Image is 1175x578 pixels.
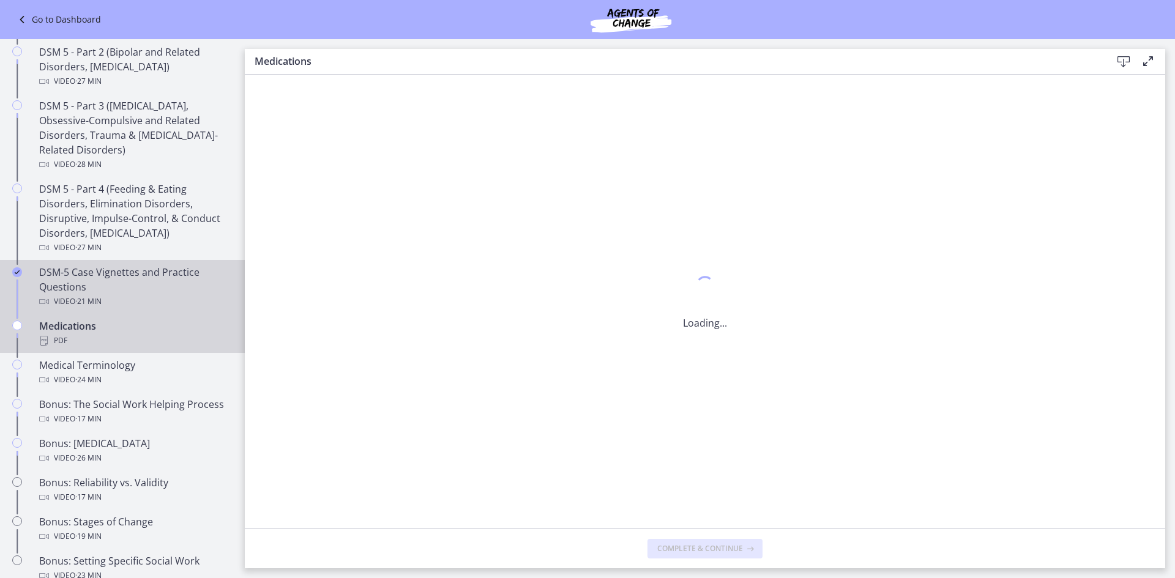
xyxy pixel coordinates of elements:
[39,333,230,348] div: PDF
[75,294,102,309] span: · 21 min
[39,294,230,309] div: Video
[255,54,1092,69] h3: Medications
[39,451,230,465] div: Video
[39,358,230,387] div: Medical Terminology
[39,182,230,255] div: DSM 5 - Part 4 (Feeding & Eating Disorders, Elimination Disorders, Disruptive, Impulse-Control, &...
[39,157,230,172] div: Video
[75,74,102,89] span: · 27 min
[558,5,704,34] img: Agents of Change
[39,74,230,89] div: Video
[15,12,101,27] a: Go to Dashboard
[39,490,230,505] div: Video
[39,319,230,348] div: Medications
[75,412,102,426] span: · 17 min
[683,273,727,301] div: 1
[39,529,230,544] div: Video
[75,372,102,387] span: · 24 min
[39,436,230,465] div: Bonus: [MEDICAL_DATA]
[39,98,230,172] div: DSM 5 - Part 3 ([MEDICAL_DATA], Obsessive-Compulsive and Related Disorders, Trauma & [MEDICAL_DAT...
[39,475,230,505] div: Bonus: Reliability vs. Validity
[75,157,102,172] span: · 28 min
[75,490,102,505] span: · 17 min
[39,240,230,255] div: Video
[39,45,230,89] div: DSM 5 - Part 2 (Bipolar and Related Disorders, [MEDICAL_DATA])
[39,265,230,309] div: DSM-5 Case Vignettes and Practice Questions
[75,451,102,465] span: · 26 min
[39,412,230,426] div: Video
[75,240,102,255] span: · 27 min
[39,372,230,387] div: Video
[647,539,763,558] button: Complete & continue
[657,544,743,554] span: Complete & continue
[39,514,230,544] div: Bonus: Stages of Change
[75,529,102,544] span: · 19 min
[39,397,230,426] div: Bonus: The Social Work Helping Process
[683,316,727,330] p: Loading...
[12,267,22,277] i: Completed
